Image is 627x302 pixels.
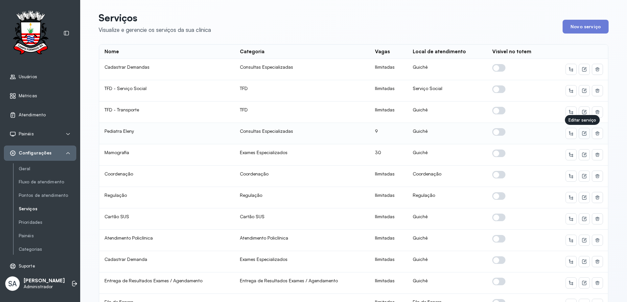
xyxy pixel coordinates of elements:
a: Categorias [19,246,76,252]
span: Suporte [19,263,35,269]
a: Serviços [19,205,76,213]
p: Administrador [24,284,65,290]
td: Regulação [99,187,235,208]
div: Exames Especializados [240,256,365,262]
div: Vagas [375,49,390,55]
button: Novo serviço [563,20,609,34]
td: TFD - Transporte [99,102,235,123]
p: [PERSON_NAME] [24,278,65,284]
p: Serviços [99,12,211,24]
a: Categorias [19,245,76,253]
td: Ilimitadas [370,80,407,102]
a: Pontos de atendimento [19,191,76,199]
div: Nome [104,49,119,55]
td: 30 [370,144,407,166]
td: Guichê [407,251,487,272]
td: Mamografia [99,144,235,166]
div: Cartão SUS [240,214,365,220]
div: Atendimento Policlínica [240,235,365,241]
div: Exames Especializados [240,150,365,155]
td: Coordenação [407,166,487,187]
td: Ilimitadas [370,272,407,294]
div: Coordenação [240,171,365,177]
a: Fluxo de atendimento [19,179,76,185]
td: TFD - Serviço Social [99,80,235,102]
td: Ilimitadas [370,166,407,187]
span: Atendimento [19,112,46,118]
td: Ilimitadas [370,59,407,80]
td: Guichê [407,102,487,123]
td: Cadastrar Demanda [99,251,235,272]
div: TFD [240,107,365,113]
div: TFD [240,85,365,91]
div: Consultas Especializadas [240,128,365,134]
td: Entrega de Resultados Exames / Agendamento [99,272,235,294]
span: Configurações [19,150,52,156]
td: Ilimitadas [370,102,407,123]
td: Guichê [407,208,487,230]
a: Pontos de atendimento [19,193,76,198]
div: Entrega de Resultados Exames / Agendamento [240,278,365,284]
span: Usuários [19,74,37,80]
td: Guichê [407,230,487,251]
a: Prioridades [19,218,76,226]
a: Prioridades [19,220,76,225]
td: Guichê [407,272,487,294]
span: Painéis [19,131,34,137]
td: Pediatra Eleny [99,123,235,144]
td: Atendimento Policlínica [99,230,235,251]
div: Categoria [240,49,265,55]
a: Painéis [19,233,76,239]
div: Consultas Especializadas [240,64,365,70]
a: Usuários [10,74,71,80]
div: Local de atendimento [413,49,466,55]
td: Ilimitadas [370,208,407,230]
div: Regulação [240,192,365,198]
span: Métricas [19,93,37,99]
td: Guichê [407,123,487,144]
td: Guichê [407,144,487,166]
div: Visível no totem [492,49,531,55]
a: Atendimento [10,112,71,118]
td: Regulação [407,187,487,208]
td: Cartão SUS [99,208,235,230]
td: Coordenação [99,166,235,187]
td: Cadastrar Demandas [99,59,235,80]
a: Serviços [19,206,76,212]
a: Geral [19,165,76,173]
a: Geral [19,166,76,172]
img: Logotipo do estabelecimento [7,11,54,56]
div: Visualize e gerencie os serviços da sua clínica [99,26,211,33]
a: Painéis [19,232,76,240]
td: Guichê [407,59,487,80]
td: 9 [370,123,407,144]
td: Ilimitadas [370,187,407,208]
td: Serviço Social [407,80,487,102]
a: Fluxo de atendimento [19,178,76,186]
td: Ilimitadas [370,251,407,272]
a: Métricas [10,93,71,99]
td: Ilimitadas [370,230,407,251]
